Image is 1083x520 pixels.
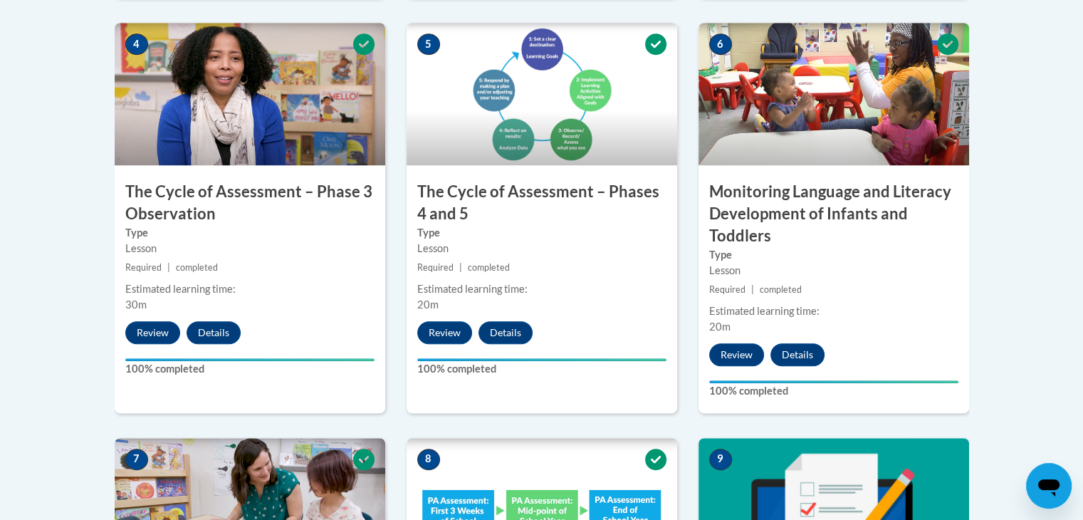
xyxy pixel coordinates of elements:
button: Review [125,321,180,344]
span: completed [760,284,802,295]
span: 6 [709,33,732,55]
span: 7 [125,449,148,470]
label: 100% completed [125,361,375,377]
span: Required [417,262,454,273]
h3: The Cycle of Assessment – Phase 3 Observation [115,181,385,225]
span: 4 [125,33,148,55]
img: Course Image [699,23,969,165]
span: Required [709,284,745,295]
label: 100% completed [417,361,666,377]
span: | [459,262,462,273]
img: Course Image [115,23,385,165]
div: Estimated learning time: [417,281,666,297]
div: Your progress [125,358,375,361]
div: Lesson [125,241,375,256]
span: 9 [709,449,732,470]
span: Required [125,262,162,273]
span: 5 [417,33,440,55]
button: Details [770,343,825,366]
div: Your progress [417,358,666,361]
span: completed [468,262,510,273]
button: Details [478,321,533,344]
button: Details [187,321,241,344]
button: Review [417,321,472,344]
label: Type [417,225,666,241]
label: Type [125,225,375,241]
span: completed [176,262,218,273]
h3: Monitoring Language and Literacy Development of Infants and Toddlers [699,181,969,246]
span: 20m [709,321,731,333]
span: 20m [417,298,439,311]
img: Course Image [407,23,677,165]
label: Type [709,247,958,263]
label: 100% completed [709,383,958,399]
div: Estimated learning time: [709,303,958,319]
iframe: Button to launch messaging window [1026,463,1072,509]
div: Lesson [417,241,666,256]
h3: The Cycle of Assessment – Phases 4 and 5 [407,181,677,225]
span: | [751,284,754,295]
span: 8 [417,449,440,470]
span: 30m [125,298,147,311]
div: Estimated learning time: [125,281,375,297]
span: | [167,262,170,273]
div: Your progress [709,380,958,383]
div: Lesson [709,263,958,279]
button: Review [709,343,764,366]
